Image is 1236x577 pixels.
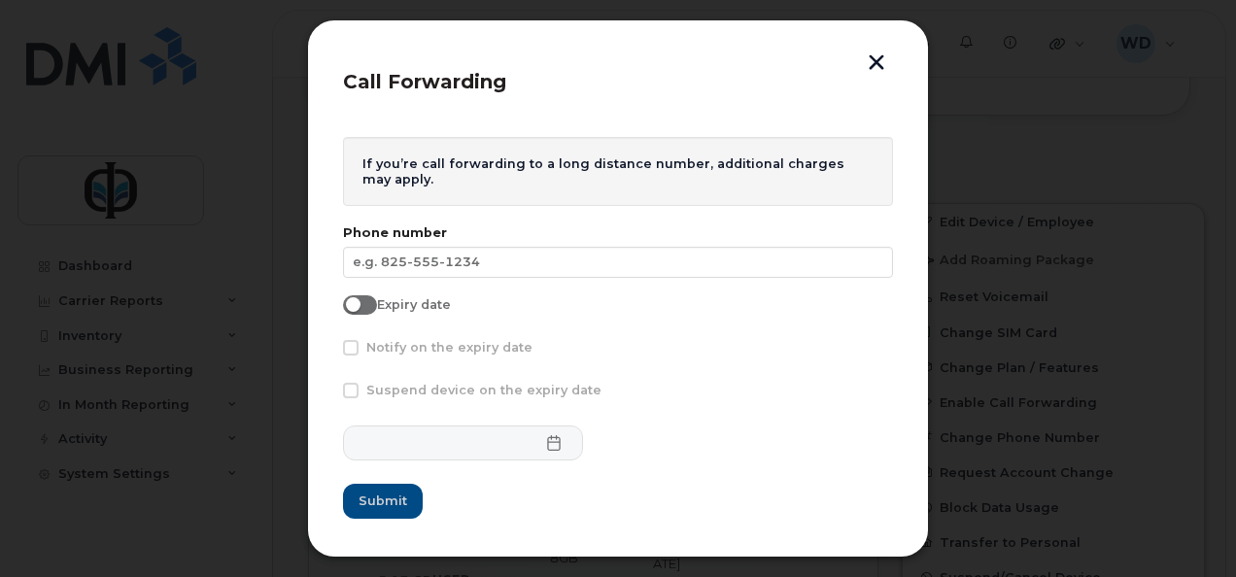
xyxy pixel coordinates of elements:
[359,492,407,510] span: Submit
[343,247,893,278] input: e.g. 825-555-1234
[343,137,893,206] div: If you’re call forwarding to a long distance number, additional charges may apply.
[343,484,423,519] button: Submit
[377,297,451,312] span: Expiry date
[343,70,506,93] span: Call Forwarding
[343,295,359,311] input: Expiry date
[343,225,893,240] label: Phone number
